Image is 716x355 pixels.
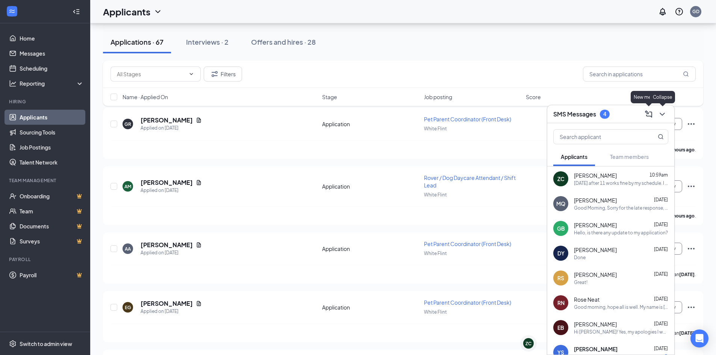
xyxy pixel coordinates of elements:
[667,147,695,153] b: 15 hours ago
[557,299,565,307] div: RN
[141,299,193,308] h5: [PERSON_NAME]
[574,329,668,335] div: Hi [PERSON_NAME]! Yes, my apologies I was in tutoring. I would love the opportunity to speak with...
[556,200,565,207] div: MQ
[322,183,419,190] div: Application
[20,110,84,125] a: Applicants
[424,93,452,101] span: Job posting
[557,324,564,331] div: EB
[424,299,511,306] span: Pet Parent Coordinator (Front Desk)
[141,124,202,132] div: Applied on [DATE]
[424,309,447,315] span: White Flint
[20,61,84,76] a: Scheduling
[561,153,587,160] span: Applicants
[103,5,150,18] h1: Applicants
[20,219,84,234] a: DocumentsCrown
[631,91,667,103] div: New message
[574,230,668,236] div: Hello, is there any update to my application?
[610,153,649,160] span: Team members
[117,70,185,78] input: All Stages
[654,246,668,252] span: [DATE]
[20,189,84,204] a: OnboardingCrown
[667,213,695,219] b: 21 hours ago
[557,175,565,183] div: ZC
[679,272,695,277] b: [DATE]
[654,296,668,302] span: [DATE]
[654,271,668,277] span: [DATE]
[322,120,419,128] div: Application
[574,279,587,286] div: Great!
[574,271,617,278] span: [PERSON_NAME]
[424,174,516,189] span: Rover / Dog Daycare Attendant / Shift Lead
[20,204,84,219] a: TeamCrown
[557,249,565,257] div: DY
[574,221,617,229] span: [PERSON_NAME]
[574,172,617,179] span: [PERSON_NAME]
[251,37,316,47] div: Offers and hires · 28
[658,7,667,16] svg: Notifications
[654,222,668,227] span: [DATE]
[186,37,229,47] div: Interviews · 2
[196,242,202,248] svg: Document
[643,108,655,120] button: ComposeMessage
[124,183,131,190] div: AM
[322,304,419,311] div: Application
[554,130,643,144] input: Search applicant
[153,7,162,16] svg: ChevronDown
[125,246,131,252] div: AA
[111,37,163,47] div: Applications · 67
[141,241,193,249] h5: [PERSON_NAME]
[196,117,202,123] svg: Document
[124,121,131,127] div: GR
[141,249,202,257] div: Applied on [DATE]
[322,93,337,101] span: Stage
[692,8,699,15] div: GD
[525,340,531,347] div: ZC
[687,182,696,191] svg: Ellipses
[654,197,668,202] span: [DATE]
[603,111,606,117] div: 4
[583,66,696,82] input: Search in applications
[20,125,84,140] a: Sourcing Tools
[20,267,84,282] a: PayrollCrown
[658,110,667,119] svg: ChevronDown
[656,108,668,120] button: ChevronDown
[574,205,668,211] div: Good Morning, Sorry for the late response, I have been out of the office due to a family emergenc...
[650,91,675,103] div: Collapse
[574,246,617,254] span: [PERSON_NAME]
[574,296,599,303] span: Rose Neat
[574,254,586,261] div: Done
[20,31,84,46] a: Home
[20,80,84,87] div: Reporting
[574,180,668,186] div: [DATE] after 11 works fine by my schedule. I look forward to talking with you!
[557,274,564,282] div: RS
[644,110,653,119] svg: ComposeMessage
[574,196,617,204] span: [PERSON_NAME]
[424,240,511,247] span: Pet Parent Coordinator (Front Desk)
[687,244,696,253] svg: Ellipses
[322,245,419,252] div: Application
[20,46,84,61] a: Messages
[574,345,618,353] span: [PERSON_NAME]
[9,177,82,184] div: Team Management
[20,234,84,249] a: SurveysCrown
[20,340,72,347] div: Switch to admin view
[9,256,82,263] div: Payroll
[557,225,565,232] div: GB
[424,116,511,122] span: Pet Parent Coordinator (Front Desk)
[20,140,84,155] a: Job Postings
[196,301,202,307] svg: Document
[649,172,668,178] span: 10:59am
[526,93,541,101] span: Score
[196,180,202,186] svg: Document
[73,8,80,15] svg: Collapse
[9,80,17,87] svg: Analysis
[8,8,16,15] svg: WorkstreamLogo
[141,178,193,187] h5: [PERSON_NAME]
[574,304,668,310] div: Good morning, hope all is well. My name is [PERSON_NAME], and I applied for the pet coordinator (...
[9,98,82,105] div: Hiring
[424,192,447,198] span: White Flint
[658,134,664,140] svg: MagnifyingGlass
[125,304,131,311] div: EG
[687,119,696,128] svg: Ellipses
[141,187,202,194] div: Applied on [DATE]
